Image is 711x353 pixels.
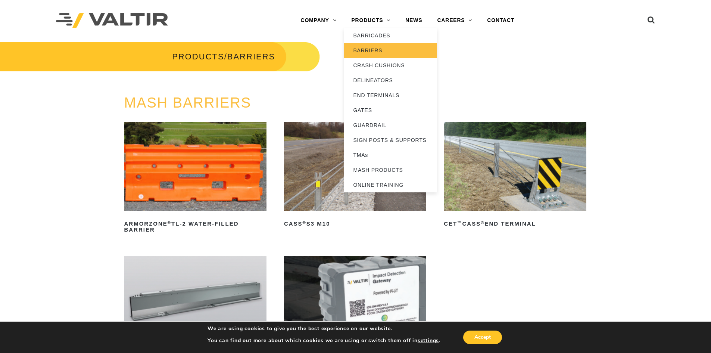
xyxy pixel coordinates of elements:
a: ONLINE TRAINING [344,177,437,192]
h2: ArmorZone TL-2 Water-Filled Barrier [124,218,266,236]
span: BARRIERS [227,52,275,61]
a: NEWS [398,13,430,28]
p: You can find out more about which cookies we are using or switch them off in . [208,337,440,344]
button: settings [418,337,439,344]
sup: ™ [457,220,462,225]
a: TMAs [344,148,437,162]
a: BARRICADES [344,28,437,43]
img: Valtir [56,13,168,28]
a: END TERMINALS [344,88,437,103]
sup: ® [303,220,306,225]
a: MASH PRODUCTS [344,162,437,177]
h2: CASS S3 M10 [284,218,426,230]
a: PRODUCTS [172,52,224,61]
a: MASH BARRIERS [124,95,251,111]
a: GUARDRAIL [344,118,437,133]
a: DELINEATORS [344,73,437,88]
a: CAREERS [430,13,480,28]
a: PRODUCTS [344,13,398,28]
a: CASS®S3 M10 [284,122,426,230]
a: GATES [344,103,437,118]
a: SIGN POSTS & SUPPORTS [344,133,437,148]
a: COMPANY [293,13,344,28]
a: CONTACT [480,13,522,28]
sup: ® [481,220,484,225]
a: CET™CASS®End Terminal [444,122,586,230]
a: ArmorZone®TL-2 Water-Filled Barrier [124,122,266,236]
sup: ® [168,220,171,225]
p: We are using cookies to give you the best experience on our website. [208,325,440,332]
h2: CET CASS End Terminal [444,218,586,230]
a: BARRIERS [344,43,437,58]
button: Accept [463,331,502,344]
a: CRASH CUSHIONS [344,58,437,73]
